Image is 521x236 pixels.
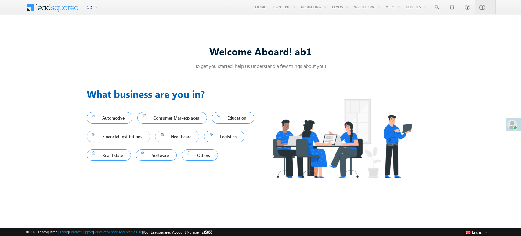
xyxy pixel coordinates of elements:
[87,63,435,69] p: To get you started, help us understand a few things about you!
[69,230,93,234] a: Contact Support
[94,230,118,234] a: Terms of Service
[187,151,213,159] span: Others
[87,45,435,58] div: Welcome Aboard! ab1
[472,230,484,234] span: English
[143,230,212,234] span: Your Leadsquared Account Number is
[217,114,249,122] span: Education
[141,151,171,159] span: Software
[26,229,212,235] span: © 2025 LeadSquared | | | | |
[210,132,239,141] span: Logistics
[92,114,127,122] span: Automotive
[92,151,126,159] span: Real Estate
[261,87,424,190] img: Industry.png
[59,230,68,234] a: About
[203,230,212,234] span: 35855
[119,230,142,234] a: Acceptable Use
[92,132,145,141] span: Financial Institutions
[143,114,201,122] span: Consumer Marketplaces
[161,132,194,141] span: Healthcare
[87,87,261,101] h3: What business are you in?
[464,228,489,236] button: English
